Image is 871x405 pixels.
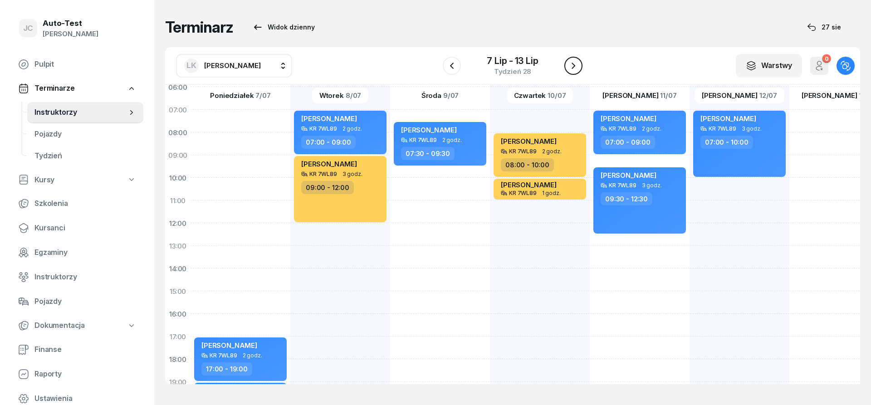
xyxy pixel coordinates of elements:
div: 09:00 [165,144,191,166]
a: Raporty [11,363,143,385]
span: [PERSON_NAME] [702,92,758,99]
span: Ustawienia [34,393,136,405]
span: 2 godz. [343,126,362,132]
button: Widok dzienny [244,18,323,36]
a: Terminarze [11,78,143,99]
div: 06:00 [165,76,191,98]
span: [PERSON_NAME] [501,137,557,146]
span: [PERSON_NAME] [201,341,257,350]
span: Finanse [34,344,136,356]
span: 8/07 [346,92,361,99]
div: 16:00 [165,303,191,325]
div: 13:00 [165,234,191,257]
a: Pojazdy [27,123,143,145]
a: Finanse [11,339,143,361]
span: LK [186,62,196,69]
div: 27 sie [807,22,841,33]
span: [PERSON_NAME] [700,114,756,123]
div: Warstwy [746,60,792,72]
div: 18:00 [165,348,191,371]
div: Tydzień 28 [487,68,538,75]
div: 17:00 - 19:00 [201,362,252,376]
div: 10:00 [165,166,191,189]
div: 19:00 [165,371,191,393]
span: JC [23,24,34,32]
div: 08:00 [165,121,191,144]
div: KR 7WL89 [609,126,636,132]
a: Pulpit [11,54,143,75]
span: 2 godz. [542,148,562,155]
div: KR 7WL89 [509,148,537,154]
a: Szkolenia [11,193,143,215]
a: Tydzień [27,145,143,167]
a: Instruktorzy [11,266,143,288]
h1: Terminarz [165,19,233,35]
span: [PERSON_NAME] [802,92,857,99]
div: 17:00 [165,325,191,348]
span: Tydzień [34,150,136,162]
span: Wtorek [319,92,344,99]
span: [PERSON_NAME] [602,92,658,99]
span: 7/07 [255,92,270,99]
span: 1 godz. [542,190,561,196]
div: 07:00 - 09:00 [301,136,356,149]
div: 09:00 - 12:00 [301,181,354,194]
span: Kursy [34,174,54,186]
span: [PERSON_NAME] [204,61,261,70]
span: Czwartek [514,92,546,99]
span: Instruktorzy [34,271,136,283]
span: [PERSON_NAME] [401,126,457,134]
div: 09:30 - 12:30 [601,192,652,205]
a: Kursanci [11,217,143,239]
a: Pojazdy [11,291,143,312]
div: Widok dzienny [252,22,315,33]
span: Pulpit [34,59,136,70]
div: KR 7WL89 [210,352,237,358]
button: 27 sie [799,18,849,36]
span: [PERSON_NAME] [601,114,656,123]
a: Egzaminy [11,242,143,263]
span: [PERSON_NAME] [301,160,357,168]
span: Kursanci [34,222,136,234]
span: 3 godz. [343,171,362,177]
span: Środa [421,92,441,99]
div: KR 7WL89 [709,126,736,132]
span: Pojazdy [34,128,136,140]
div: [PERSON_NAME] [43,28,98,40]
span: 3 godz. [742,126,762,132]
span: [PERSON_NAME] [501,181,557,189]
span: 9/07 [443,92,459,99]
span: Terminarze [34,83,74,94]
a: Dokumentacja [11,315,143,336]
div: 08:00 - 10:00 [501,158,554,171]
span: 3 godz. [642,182,662,189]
div: 07:00 - 09:00 [601,136,655,149]
span: [PERSON_NAME] [301,114,357,123]
a: Instruktorzy [27,102,143,123]
div: 07:00 [165,98,191,121]
div: 0 [822,54,831,63]
div: KR 7WL89 [409,137,437,143]
a: Kursy [11,170,143,190]
span: Egzaminy [34,247,136,259]
span: Szkolenia [34,198,136,210]
div: KR 7WL89 [509,190,537,196]
div: 07:00 - 10:00 [700,136,753,149]
span: 2 godz. [642,126,661,132]
button: Warstwy [736,54,802,78]
span: Poniedziałek [210,92,254,99]
span: 12/07 [759,92,777,99]
div: Auto-Test [43,20,98,27]
div: KR 7WL89 [309,171,337,177]
span: [PERSON_NAME] [601,171,656,180]
span: 2 godz. [243,352,262,359]
span: Pojazdy [34,296,136,307]
span: - [509,56,513,65]
div: 14:00 [165,257,191,280]
button: LK[PERSON_NAME] [176,54,292,78]
div: 11:00 [165,189,191,212]
span: 10/07 [548,92,566,99]
span: Instruktorzy [34,107,127,118]
div: 12:00 [165,212,191,234]
span: Raporty [34,368,136,380]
